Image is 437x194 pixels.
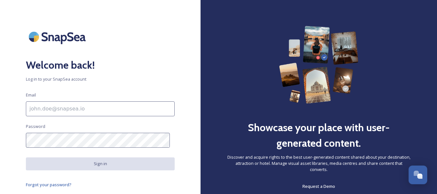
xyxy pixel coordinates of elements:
[26,123,45,130] span: Password
[302,182,335,190] a: Request a Demo
[26,101,175,116] input: john.doe@snapsea.io
[26,182,71,188] span: Forgot your password?
[409,165,427,184] button: Open Chat
[226,120,411,151] h2: Showcase your place with user-generated content.
[26,26,91,48] img: SnapSea Logo
[226,154,411,173] span: Discover and acquire rights to the best user-generated content shared about your destination, att...
[26,157,175,170] button: Sign in
[26,76,175,82] span: Log in to your SnapSea account
[26,57,175,73] h2: Welcome back!
[279,26,358,104] img: 63b42ca75bacad526042e722_Group%20154-p-800.png
[26,92,36,98] span: Email
[26,181,175,188] a: Forgot your password?
[302,183,335,189] span: Request a Demo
